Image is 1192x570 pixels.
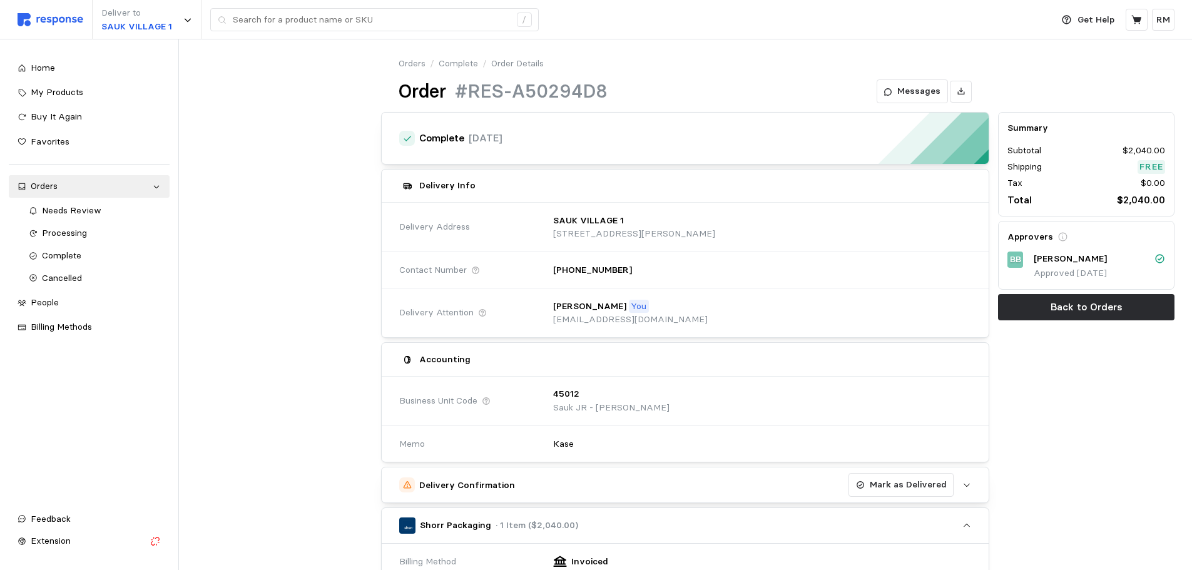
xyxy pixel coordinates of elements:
h5: Delivery Confirmation [419,479,515,492]
span: Billing Methods [31,321,92,332]
p: Mark as Delivered [870,478,947,492]
p: [STREET_ADDRESS][PERSON_NAME] [553,227,715,241]
a: Favorites [9,131,170,153]
span: Buy It Again [31,111,82,122]
input: Search for a product name or SKU [233,9,510,31]
h5: Summary [1007,121,1165,135]
a: Billing Methods [9,316,170,338]
a: Orders [9,175,170,198]
span: Cancelled [42,272,82,283]
p: 45012 [553,387,579,401]
span: Delivery Address [399,220,470,234]
p: [PERSON_NAME] [553,300,626,313]
p: Invoiced [571,555,608,569]
span: Memo [399,437,425,451]
a: Needs Review [20,200,170,222]
p: You [631,300,646,313]
button: Back to Orders [998,294,1174,320]
span: Needs Review [42,205,101,216]
p: $2,040.00 [1123,144,1165,158]
div: Orders [31,180,148,193]
h1: Order [399,79,446,104]
span: Complete [42,250,81,261]
span: Business Unit Code [399,394,477,408]
p: · 1 Item ($2,040.00) [496,519,578,532]
p: Back to Orders [1051,299,1123,315]
button: Extension [9,530,170,552]
a: Complete [20,245,170,267]
a: Processing [20,222,170,245]
h4: Complete [419,131,464,146]
a: People [9,292,170,314]
p: $2,040.00 [1117,192,1165,208]
p: [EMAIL_ADDRESS][DOMAIN_NAME] [553,313,708,327]
span: Feedback [31,513,71,524]
h1: #RES-A50294D8 [455,79,608,104]
span: Favorites [31,136,69,147]
span: Extension [31,535,71,546]
p: Get Help [1077,13,1114,27]
h5: Accounting [419,353,471,366]
button: RM [1152,9,1174,31]
span: My Products [31,86,83,98]
button: Feedback [9,508,170,531]
p: Deliver to [101,6,172,20]
p: / [430,57,434,71]
span: Processing [42,227,87,238]
button: Mark as Delivered [848,473,954,497]
button: Delivery ConfirmationMark as Delivered [382,467,989,502]
a: Home [9,57,170,79]
p: [PHONE_NUMBER] [553,263,632,277]
a: Buy It Again [9,106,170,128]
p: SAUK VILLAGE 1 [101,20,172,34]
div: / [517,13,532,28]
a: Complete [439,57,478,71]
p: [PERSON_NAME] [1034,252,1107,266]
p: Shorr Packaging [420,519,491,532]
p: Total [1007,192,1032,208]
h5: Delivery Info [419,179,476,192]
p: Free [1139,160,1163,174]
button: Get Help [1054,8,1122,32]
p: Messages [897,84,940,98]
p: [DATE] [469,130,502,146]
p: $0.00 [1141,176,1165,190]
span: Contact Number [399,263,467,277]
p: Shipping [1007,160,1042,174]
a: My Products [9,81,170,104]
p: Kase [553,437,574,451]
p: Sauk JR - [PERSON_NAME] [553,401,670,415]
a: Cancelled [20,267,170,290]
p: Subtotal [1007,144,1041,158]
a: Orders [399,57,425,71]
span: People [31,297,59,308]
p: BB [1010,253,1021,267]
p: Approved [DATE] [1034,267,1165,280]
p: / [482,57,487,71]
p: Tax [1007,176,1022,190]
span: Billing Method [399,555,456,569]
p: RM [1156,13,1170,27]
button: Messages [877,79,948,103]
span: Delivery Attention [399,306,474,320]
button: Shorr Packaging· 1 Item ($2,040.00) [382,508,989,543]
p: SAUK VILLAGE 1 [553,214,624,228]
h5: Approvers [1007,230,1053,243]
p: Order Details [491,57,544,71]
span: Home [31,62,55,73]
img: svg%3e [18,13,83,26]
